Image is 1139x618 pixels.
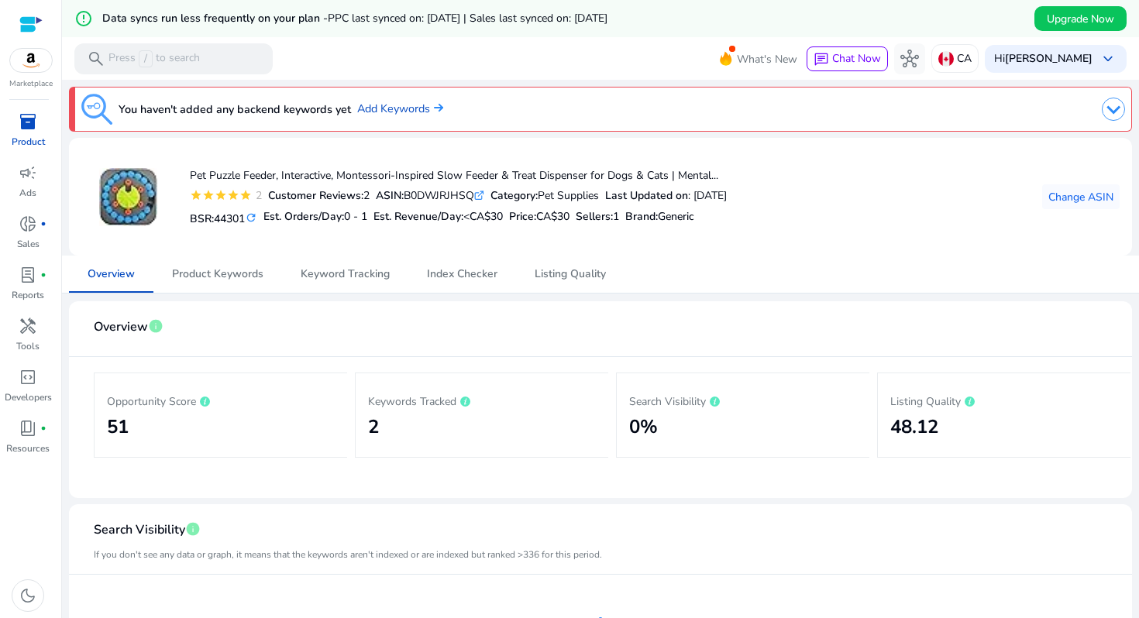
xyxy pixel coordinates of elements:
[40,272,46,278] span: fiber_manual_record
[1047,11,1114,27] span: Upgrade Now
[957,45,972,72] p: CA
[268,188,363,203] b: Customer Reviews:
[1102,98,1125,121] img: dropdown-arrow.svg
[190,189,202,201] mat-icon: star
[430,103,443,112] img: arrow-right.svg
[40,221,46,227] span: fiber_manual_record
[40,425,46,431] span: fiber_manual_record
[1048,189,1113,205] span: Change ASIN
[814,52,829,67] span: chat
[102,12,607,26] h5: Data syncs run less frequently on your plan -
[1042,184,1120,209] button: Change ASIN
[99,168,157,226] img: 51C+I0Pdh8L._AC_US40_.jpg
[1099,50,1117,68] span: keyboard_arrow_down
[629,416,857,438] h2: 0%
[107,391,335,410] p: Opportunity Score
[19,419,37,438] span: book_4
[19,586,37,605] span: dark_mode
[625,209,656,224] span: Brand
[376,188,404,203] b: ASIN:
[245,211,257,225] mat-icon: refresh
[737,46,797,73] span: What's New
[81,94,112,125] img: keyword-tracking.svg
[629,391,857,410] p: Search Visibility
[490,188,538,203] b: Category:
[214,211,245,226] span: 44301
[139,50,153,67] span: /
[252,187,262,204] div: 2
[12,135,45,149] p: Product
[890,416,1118,438] h2: 48.12
[19,266,37,284] span: lab_profile
[658,209,694,224] span: Generic
[5,390,52,404] p: Developers
[190,170,727,183] h4: Pet Puzzle Feeder, Interactive, Montessori-Inspired Slow Feeder & Treat Dispenser for Dogs & Cats...
[94,314,148,341] span: Overview
[376,187,484,204] div: B0DWJRJHSQ
[88,269,135,280] span: Overview
[625,211,694,224] h5: :
[202,189,215,201] mat-icon: star
[19,215,37,233] span: donut_small
[94,548,602,562] mat-card-subtitle: If you don't see any data or graph, it means that the keywords aren't indexed or are indexed but ...
[509,211,569,224] h5: Price:
[268,187,370,204] div: 2
[357,101,443,118] a: Add Keywords
[19,112,37,131] span: inventory_2
[344,209,367,224] span: 0 - 1
[17,237,40,251] p: Sales
[368,416,596,438] h2: 2
[19,317,37,335] span: handyman
[190,209,257,226] h5: BSR:
[301,269,390,280] span: Keyword Tracking
[605,187,727,204] div: : [DATE]
[890,391,1118,410] p: Listing Quality
[87,50,105,68] span: search
[16,339,40,353] p: Tools
[1005,51,1093,66] b: [PERSON_NAME]
[172,269,263,280] span: Product Keywords
[938,51,954,67] img: ca.svg
[576,211,619,224] h5: Sellers:
[215,189,227,201] mat-icon: star
[10,49,52,72] img: amazon.svg
[605,188,688,203] b: Last Updated on
[263,211,367,224] h5: Est. Orders/Day:
[613,209,619,224] span: 1
[536,209,569,224] span: CA$30
[807,46,888,71] button: chatChat Now
[12,288,44,302] p: Reports
[94,517,185,544] span: Search Visibility
[148,318,163,334] span: info
[74,9,93,28] mat-icon: error_outline
[1034,6,1127,31] button: Upgrade Now
[427,269,497,280] span: Index Checker
[19,163,37,182] span: campaign
[119,100,351,118] h3: You haven't added any backend keywords yet
[19,186,36,200] p: Ads
[107,416,335,438] h2: 51
[185,521,201,537] span: info
[227,189,239,201] mat-icon: star
[463,209,503,224] span: <CA$30
[19,368,37,386] span: code_blocks
[535,269,606,280] span: Listing Quality
[894,43,925,74] button: hub
[108,50,200,67] p: Press to search
[9,78,53,90] p: Marketplace
[6,441,50,455] p: Resources
[832,51,881,66] span: Chat Now
[900,50,919,68] span: hub
[239,189,252,201] mat-icon: star
[373,211,503,224] h5: Est. Revenue/Day:
[994,53,1093,64] p: Hi
[368,391,596,410] p: Keywords Tracked
[490,187,599,204] div: Pet Supplies
[328,11,607,26] span: PPC last synced on: [DATE] | Sales last synced on: [DATE]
